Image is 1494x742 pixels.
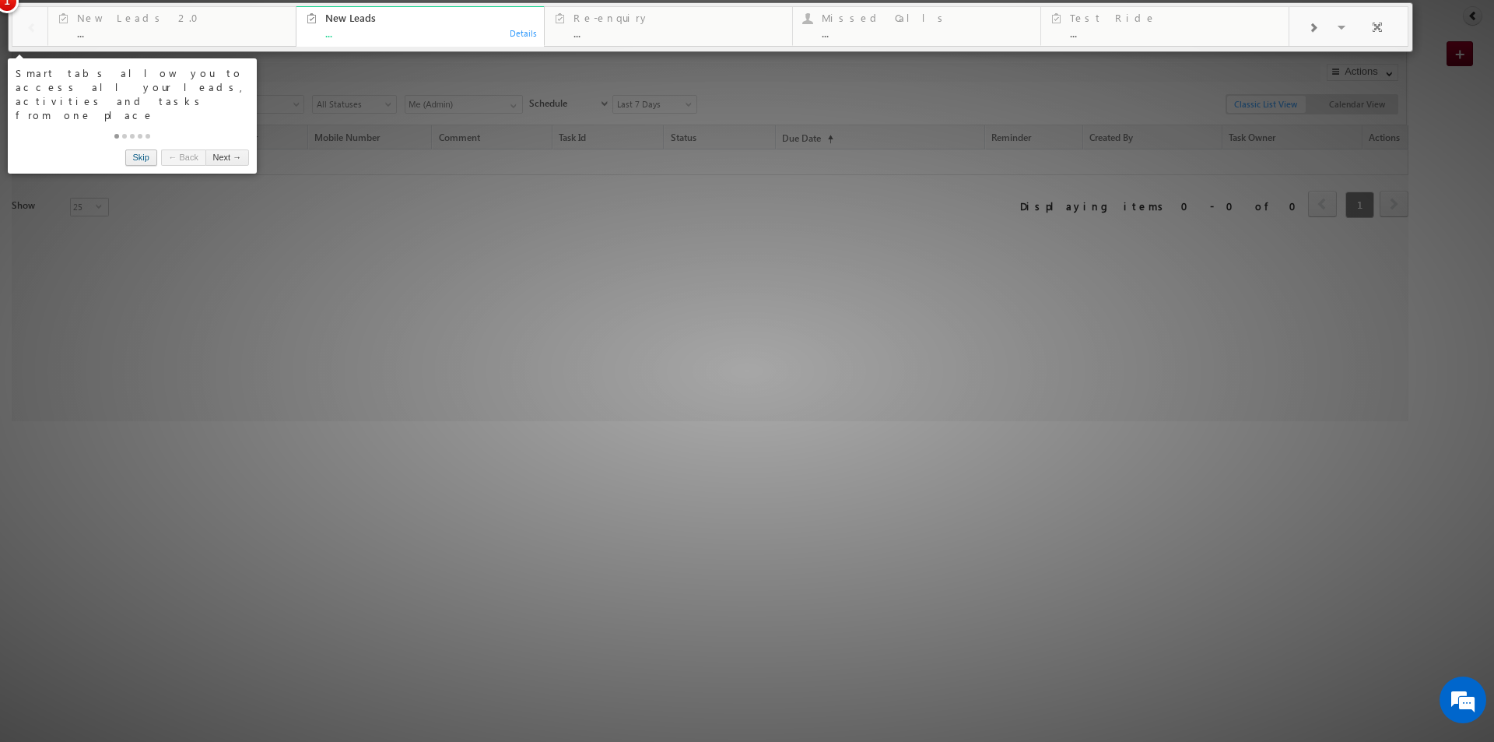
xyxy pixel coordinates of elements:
[16,66,249,122] div: Smart tabs allow you to access all your leads, activities and tasks from one place
[325,27,535,39] div: ...
[822,27,1031,39] div: ...
[544,7,793,46] a: Re-enquiry...
[325,12,535,24] div: New Leads
[822,12,1031,24] div: Missed Calls
[792,7,1041,46] a: Missed Calls...
[573,27,783,39] div: ...
[125,149,157,166] a: Skip
[296,4,545,47] a: New Leads...Details
[47,7,296,46] a: New Leads 2.0...
[1070,27,1279,39] div: ...
[77,12,286,24] div: New Leads 2.0
[205,149,249,166] a: Next →
[161,149,205,166] a: ← Back
[573,12,783,24] div: Re-enquiry
[1070,12,1279,24] div: Test Ride
[77,27,286,39] div: ...
[1040,7,1289,46] a: Test Ride...
[509,26,538,40] div: Details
